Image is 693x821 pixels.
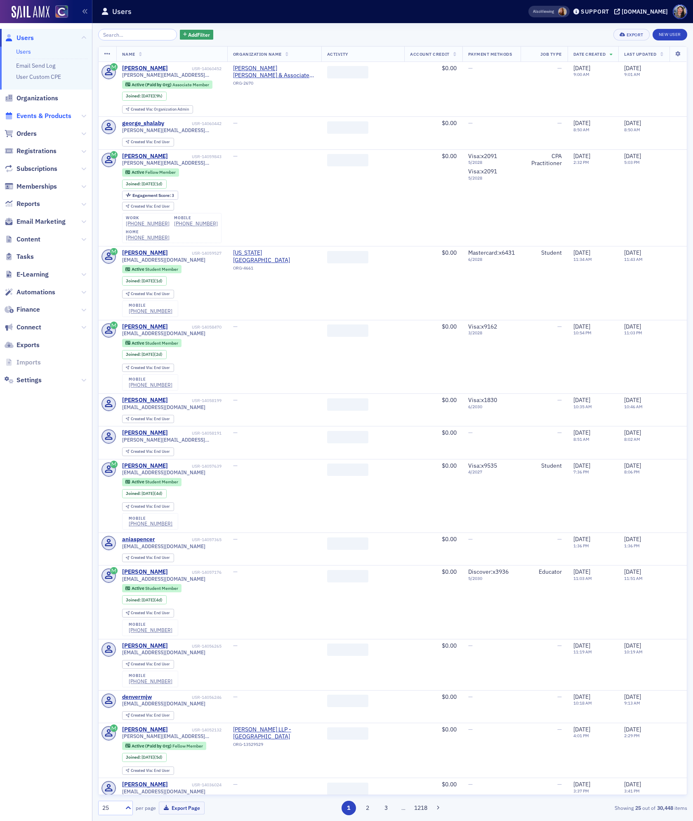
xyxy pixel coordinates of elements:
span: — [233,119,238,127]
button: [DOMAIN_NAME] [614,9,671,14]
a: [PHONE_NUMBER] [129,308,172,314]
div: mobile [129,303,172,308]
span: Created Via : [131,139,154,144]
div: 3 [132,193,174,198]
span: Student Member [145,266,178,272]
span: — [557,429,562,436]
span: Joined : [126,181,141,187]
time: 11:03 PM [624,330,642,336]
button: Export Page [159,802,205,814]
div: Joined: 2025-09-28 00:00:00 [122,350,167,359]
span: $0.00 [442,323,457,330]
span: [EMAIL_ADDRESS][DOMAIN_NAME] [122,469,205,476]
span: Name [122,51,135,57]
div: Support [581,8,609,15]
span: — [468,429,473,436]
span: Memberships [16,182,57,191]
div: (1d) [141,181,163,187]
span: [DATE] [141,278,154,284]
span: Active [132,479,145,485]
time: 8:50 AM [624,127,640,132]
div: (2d) [141,352,163,357]
a: Settings [5,376,42,385]
button: 1 [342,801,356,815]
span: Colorado State University-Pueblo [233,249,316,264]
a: View Homepage [49,5,68,19]
span: $0.00 [442,462,457,469]
a: Memberships [5,182,57,191]
div: USR-14057639 [169,464,222,469]
time: 9:01 AM [624,71,640,77]
span: Visa : x9535 [468,462,497,469]
span: — [557,396,562,404]
time: 8:06 PM [624,469,640,475]
span: Created Via : [131,416,154,421]
div: ORG-2670 [233,80,316,89]
a: Subscriptions [5,164,57,173]
span: ‌ [327,398,368,411]
a: [PHONE_NUMBER] [129,627,172,633]
div: Created Via: End User [122,202,174,211]
span: Imports [16,358,41,367]
span: — [233,152,238,160]
a: [PHONE_NUMBER] [126,234,170,241]
span: [DATE] [573,396,590,404]
input: Search… [98,29,177,40]
div: End User [131,292,170,296]
div: Joined: 2025-09-29 00:00:00 [122,276,167,285]
a: [PERSON_NAME] [122,462,168,470]
span: [DATE] [624,462,641,469]
span: Automations [16,288,55,297]
span: Settings [16,376,42,385]
a: Active Student Member [125,586,178,591]
div: Created Via: End User [122,415,174,424]
span: $0.00 [442,429,457,436]
a: Finance [5,305,40,314]
span: — [233,462,238,469]
span: — [468,119,473,127]
span: 4 / 2027 [468,469,515,475]
a: Users [16,48,31,55]
a: Connect [5,323,41,332]
span: [DATE] [573,429,590,436]
span: Finance [16,305,40,314]
div: USR-14058199 [169,398,222,403]
span: Reports [16,199,40,208]
span: — [468,64,473,72]
span: Exports [16,341,40,350]
span: Engagement Score : [132,192,172,198]
div: [PERSON_NAME] [122,323,168,331]
span: Soukup Bush & Associates CPAs PC [233,65,316,79]
span: Visa : x2091 [468,152,497,160]
time: 9:00 AM [573,71,589,77]
span: E-Learning [16,270,49,279]
a: [PERSON_NAME] LLP - [GEOGRAPHIC_DATA] [233,726,316,741]
a: aniaspencer [122,536,155,543]
a: [US_STATE][GEOGRAPHIC_DATA] [233,249,316,264]
button: 2 [360,801,375,815]
div: Joined: 2025-09-29 00:00:00 [122,180,167,189]
span: $0.00 [442,249,457,256]
div: USR-14058191 [169,431,222,436]
time: 5:03 PM [624,159,640,165]
h1: Users [112,7,132,17]
span: Student Member [145,340,178,346]
span: 5 / 2028 [468,175,515,181]
span: Associate Member [172,82,209,88]
a: [PERSON_NAME] [122,153,168,160]
span: — [233,323,238,330]
span: Created Via : [131,291,154,296]
div: [PHONE_NUMBER] [129,382,172,388]
button: Export [613,29,649,40]
span: Payment Methods [468,51,512,57]
a: [PHONE_NUMBER] [129,521,172,527]
a: Orders [5,129,37,138]
span: Subscriptions [16,164,57,173]
div: mobile [129,377,172,382]
span: [DATE] [573,249,590,256]
span: Registrations [16,147,57,156]
div: [PHONE_NUMBER] [126,220,170,227]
